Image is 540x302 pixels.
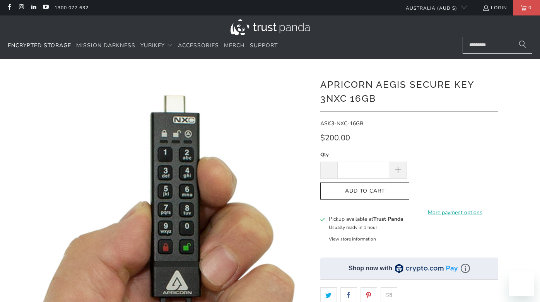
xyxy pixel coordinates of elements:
a: 1300 072 632 [55,3,89,12]
a: Trust Panda Australia on Facebook [6,5,12,11]
a: Trust Panda Australia on LinkedIn [30,5,37,11]
label: Qty [320,150,407,159]
span: Merch [224,42,245,49]
button: Search [513,37,532,54]
summary: YubiKey [140,37,173,55]
a: Mission Darkness [76,37,135,55]
img: Trust Panda Australia [231,19,310,35]
small: Usually ready in 1 hour [329,224,377,230]
span: Add to Cart [328,188,401,195]
h3: Pickup available at [329,215,403,223]
nav: Translation missing: en.navigation.header.main_nav [8,37,278,55]
span: Mission Darkness [76,42,135,49]
a: Trust Panda Australia on YouTube [42,5,49,11]
a: Merch [224,37,245,55]
iframe: Button to launch messaging window [509,271,534,296]
input: Search... [463,37,532,54]
a: Encrypted Storage [8,37,71,55]
span: $200.00 [320,133,350,143]
h1: Apricorn Aegis Secure Key 3NXC 16GB [320,76,498,106]
span: Encrypted Storage [8,42,71,49]
span: YubiKey [140,42,165,49]
b: Trust Panda [373,215,403,223]
a: Trust Panda Australia on Instagram [18,5,24,11]
button: Add to Cart [320,183,409,200]
span: ASK3-NXC-16GB [320,120,363,127]
span: Accessories [178,42,219,49]
span: Support [250,42,278,49]
a: More payment options [412,208,498,217]
a: Login [482,3,507,12]
button: View store information [329,236,376,242]
a: Support [250,37,278,55]
div: Shop now with [349,264,392,273]
a: Accessories [178,37,219,55]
